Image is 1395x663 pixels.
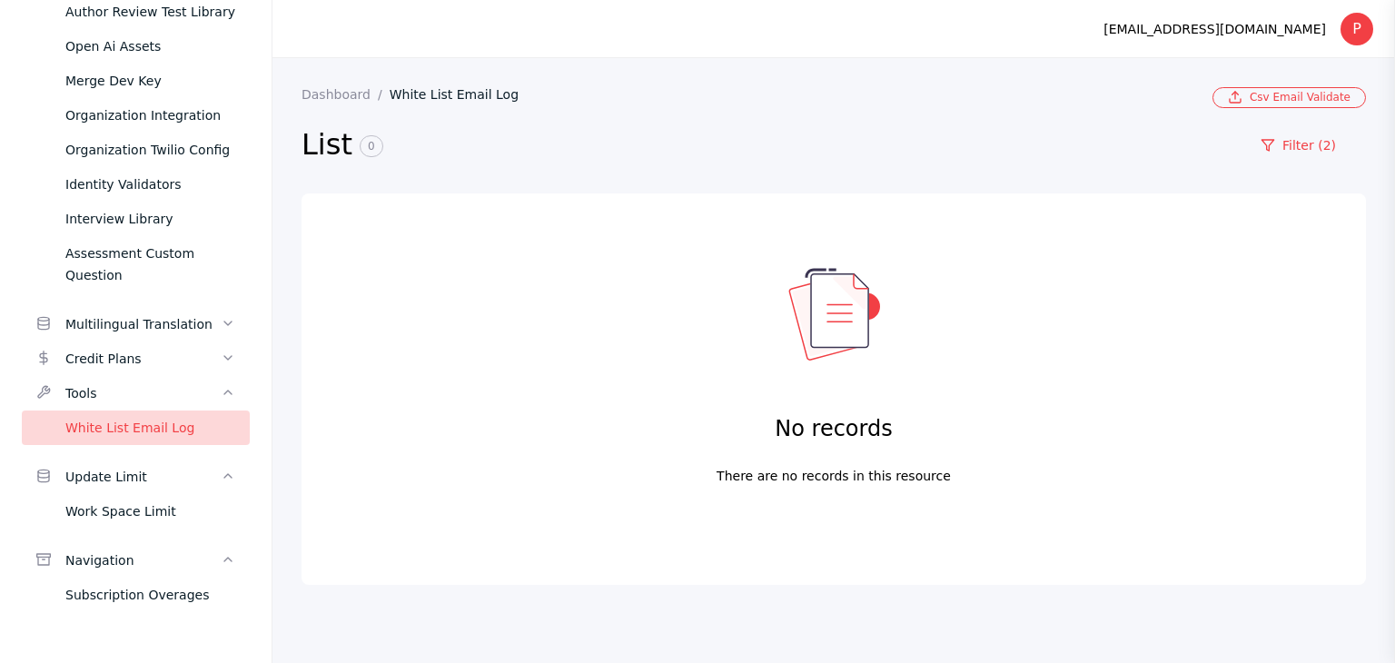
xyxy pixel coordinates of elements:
div: Work Space Limit [65,500,235,522]
div: Navigation [65,549,221,571]
div: Multilingual Translation [65,313,221,335]
a: White List Email Log [22,411,250,445]
div: Assessment Custom Question [65,242,235,286]
h4: No records [775,414,892,443]
div: Organization Integration [65,104,235,126]
div: Tools [65,382,221,404]
a: White List Email Log [390,87,533,102]
a: Organization Twilio Config [22,133,250,167]
span: 0 [360,135,383,157]
div: Update Limit [65,466,221,488]
a: Dashboard [302,87,390,102]
a: Open Ai Assets [22,29,250,64]
div: Merge Dev Key [65,70,235,92]
div: Organization Twilio Config [65,139,235,161]
div: Subscription Overages [65,584,235,606]
a: Identity Validators [22,167,250,202]
a: Merge Dev Key [22,64,250,98]
a: Csv Email Validate [1212,87,1366,108]
a: Interview Library [22,202,250,236]
div: Credit Plans [65,348,221,370]
a: Organization Integration [22,98,250,133]
div: Interview Library [65,208,235,230]
div: Identity Validators [65,173,235,195]
div: [EMAIL_ADDRESS][DOMAIN_NAME] [1103,18,1326,40]
div: Author Review Test Library [65,1,235,23]
a: Filter (2) [1231,130,1366,161]
div: P [1341,13,1373,45]
h2: List [302,126,1231,164]
a: Work Space Limit [22,494,250,529]
div: White List Email Log [65,417,235,439]
div: There are no records in this resource [717,465,951,474]
a: Assessment Custom Question [22,236,250,292]
div: Open Ai Assets [65,35,235,57]
a: Subscription Overages [22,578,250,612]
